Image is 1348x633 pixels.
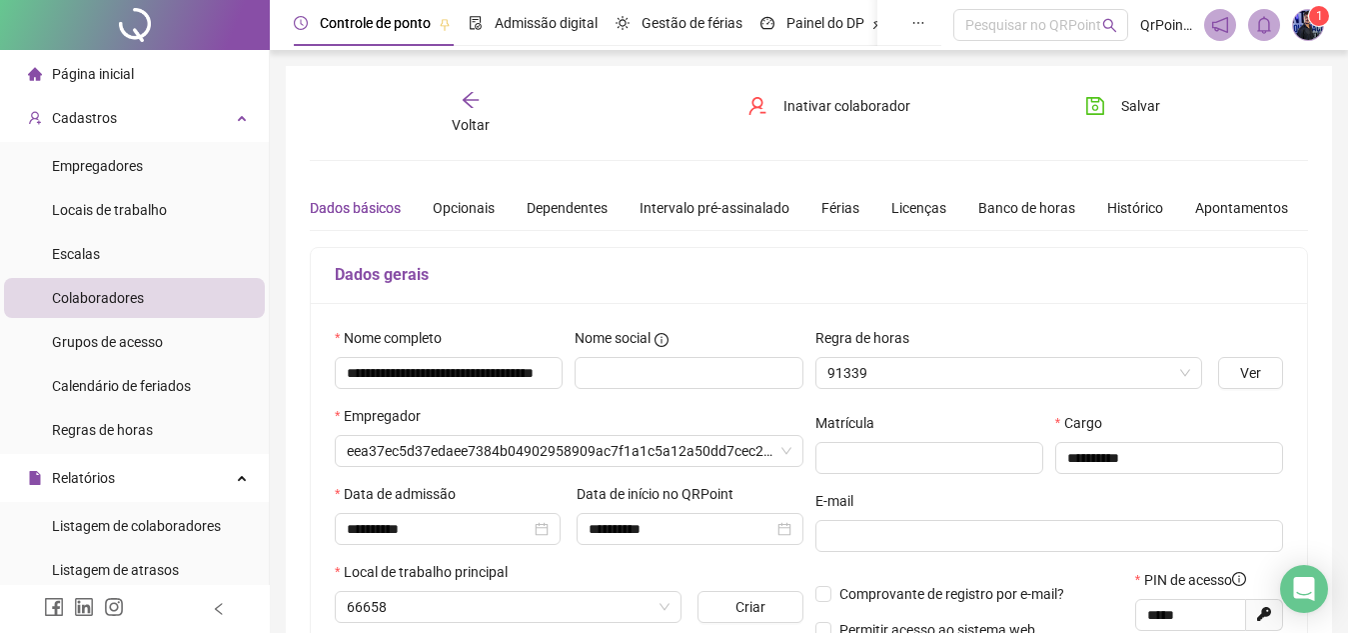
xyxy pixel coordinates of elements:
span: Calendário de feriados [52,378,191,394]
span: home [28,67,42,81]
span: 91339 [827,358,1191,388]
span: Locais de trabalho [52,202,167,218]
span: bell [1255,16,1273,34]
label: Matrícula [815,412,887,434]
span: Salvar [1121,95,1160,117]
span: Nome social [575,327,651,349]
span: user-add [28,111,42,125]
div: Opcionais [433,197,495,219]
span: info-circle [655,333,669,347]
span: Grupos de acesso [52,334,163,350]
span: Inativar colaborador [783,95,910,117]
span: Criar [735,596,765,618]
label: Data de início no QRPoint [577,483,746,505]
label: Nome completo [335,327,455,349]
span: notification [1211,16,1229,34]
label: Cargo [1055,412,1115,434]
div: Férias [821,197,859,219]
span: facebook [44,597,64,617]
span: Comprovante de registro por e-mail? [839,586,1064,602]
span: linkedin [74,597,94,617]
span: 1 [1316,9,1323,23]
label: Regra de horas [815,327,922,349]
div: Dependentes [527,197,608,219]
div: Banco de horas [978,197,1075,219]
span: save [1085,96,1105,116]
span: dashboard [760,16,774,30]
span: file-done [469,16,483,30]
span: QrPoint.teste [1140,14,1192,36]
span: search [1102,18,1117,33]
button: Inativar colaborador [732,90,925,122]
span: Ver [1240,362,1261,384]
span: instagram [104,597,124,617]
span: left [212,602,226,616]
span: info-circle [1232,572,1246,586]
div: Open Intercom Messenger [1280,565,1328,613]
sup: Atualize o seu contato no menu Meus Dados [1309,6,1329,26]
div: Histórico [1107,197,1163,219]
span: Regras de horas [52,422,153,438]
span: Voltar [452,117,490,133]
label: Data de admissão [335,483,469,505]
span: PIN de acesso [1144,569,1246,591]
span: Painel do DP [786,15,864,31]
img: 91541 [1293,10,1323,40]
span: eea37ec5d37edaee7384b04902958909ac7f1a1c5a12a50dd7cec21fd799f27f [347,436,791,466]
label: Empregador [335,405,434,427]
span: Escalas [52,246,100,262]
span: user-delete [747,96,767,116]
span: Relatórios [52,470,115,486]
div: Dados básicos [310,197,401,219]
span: arrow-left [461,90,481,110]
span: ellipsis [911,16,925,30]
label: Local de trabalho principal [335,561,521,583]
div: Intervalo pré-assinalado [640,197,789,219]
span: Admissão digital [495,15,598,31]
span: Controle de ponto [320,15,431,31]
span: Gestão de férias [642,15,742,31]
label: E-mail [815,490,866,512]
span: sun [616,16,630,30]
span: Listagem de atrasos [52,562,179,578]
span: Empregadores [52,158,143,174]
div: Apontamentos [1195,197,1288,219]
span: 66658 [347,592,670,622]
span: Cadastros [52,110,117,126]
span: pushpin [872,18,884,30]
button: Criar [697,591,802,623]
span: Listagem de colaboradores [52,518,221,534]
span: Página inicial [52,66,134,82]
span: Colaboradores [52,290,144,306]
button: Salvar [1070,90,1175,122]
span: pushpin [439,18,451,30]
span: file [28,471,42,485]
div: Licenças [891,197,946,219]
h5: Dados gerais [335,263,1283,287]
span: clock-circle [294,16,308,30]
button: Ver [1218,357,1283,389]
